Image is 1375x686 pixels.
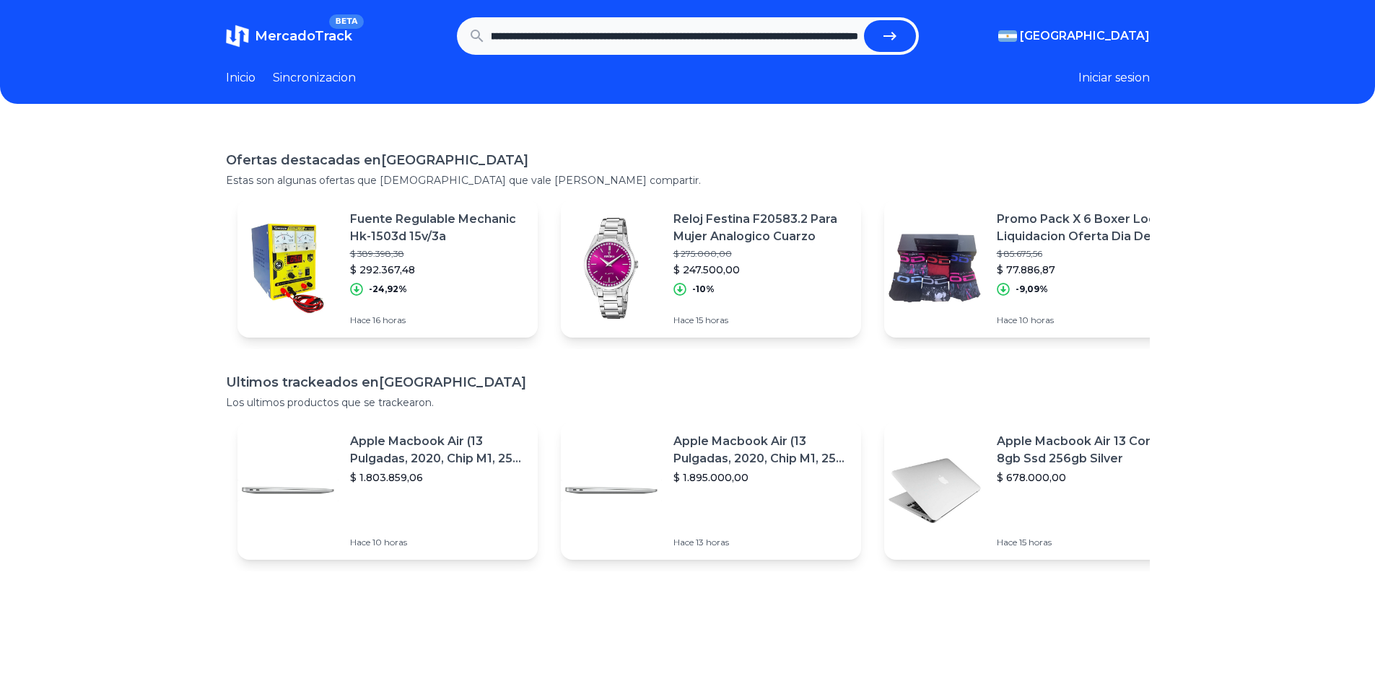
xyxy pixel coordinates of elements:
img: Featured image [237,440,339,541]
button: [GEOGRAPHIC_DATA] [998,27,1150,45]
p: $ 292.367,48 [350,263,526,277]
p: Fuente Regulable Mechanic Hk-1503d 15v/3a [350,211,526,245]
img: Featured image [237,218,339,319]
p: $ 77.886,87 [997,263,1173,277]
p: $ 247.500,00 [673,263,850,277]
a: Sincronizacion [273,69,356,87]
span: BETA [329,14,363,29]
a: Featured imageReloj Festina F20583.2 Para Mujer Analogico Cuarzo$ 275.000,00$ 247.500,00-10%Hace ... [561,199,861,338]
p: Estas son algunas ofertas que [DEMOGRAPHIC_DATA] que vale [PERSON_NAME] compartir. [226,173,1150,188]
p: Hace 16 horas [350,315,526,326]
a: MercadoTrackBETA [226,25,352,48]
p: -10% [692,283,715,295]
img: Featured image [561,440,662,541]
a: Featured imageApple Macbook Air (13 Pulgadas, 2020, Chip M1, 256 Gb De Ssd, 8 Gb De Ram) - Plata$... [561,421,861,560]
img: Featured image [561,218,662,319]
p: Hace 15 horas [673,315,850,326]
p: -9,09% [1016,283,1048,295]
a: Inicio [226,69,256,87]
p: Hace 13 horas [673,537,850,548]
p: Hace 10 horas [350,537,526,548]
p: Los ultimos productos que se trackearon. [226,395,1150,410]
p: Reloj Festina F20583.2 Para Mujer Analogico Cuarzo [673,211,850,245]
p: $ 1.895.000,00 [673,470,850,485]
p: Apple Macbook Air 13 Core I5 8gb Ssd 256gb Silver [997,433,1173,467]
p: Apple Macbook Air (13 Pulgadas, 2020, Chip M1, 256 Gb De Ssd, 8 Gb De Ram) - Plata [673,433,850,467]
p: Promo Pack X 6 Boxer Lody Liquidacion Oferta Dia Del Padre [997,211,1173,245]
img: Argentina [998,30,1017,42]
p: -24,92% [369,283,407,295]
img: Featured image [884,440,985,541]
p: $ 275.000,00 [673,248,850,260]
p: $ 85.675,56 [997,248,1173,260]
h1: Ofertas destacadas en [GEOGRAPHIC_DATA] [226,150,1150,170]
a: Featured imagePromo Pack X 6 Boxer Lody Liquidacion Oferta Dia Del Padre$ 85.675,56$ 77.886,87-9,... [884,199,1184,338]
p: $ 678.000,00 [997,470,1173,485]
h1: Ultimos trackeados en [GEOGRAPHIC_DATA] [226,372,1150,392]
p: Hace 15 horas [997,537,1173,548]
p: Hace 10 horas [997,315,1173,326]
button: Iniciar sesion [1078,69,1150,87]
p: $ 389.398,38 [350,248,526,260]
img: Featured image [884,218,985,319]
a: Featured imageApple Macbook Air 13 Core I5 8gb Ssd 256gb Silver$ 678.000,00Hace 15 horas [884,421,1184,560]
a: Featured imageFuente Regulable Mechanic Hk-1503d 15v/3a$ 389.398,38$ 292.367,48-24,92%Hace 16 horas [237,199,538,338]
img: MercadoTrack [226,25,249,48]
p: Apple Macbook Air (13 Pulgadas, 2020, Chip M1, 256 Gb De Ssd, 8 Gb De Ram) - Plata [350,433,526,467]
span: [GEOGRAPHIC_DATA] [1020,27,1150,45]
p: $ 1.803.859,06 [350,470,526,485]
span: MercadoTrack [255,28,352,44]
a: Featured imageApple Macbook Air (13 Pulgadas, 2020, Chip M1, 256 Gb De Ssd, 8 Gb De Ram) - Plata$... [237,421,538,560]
